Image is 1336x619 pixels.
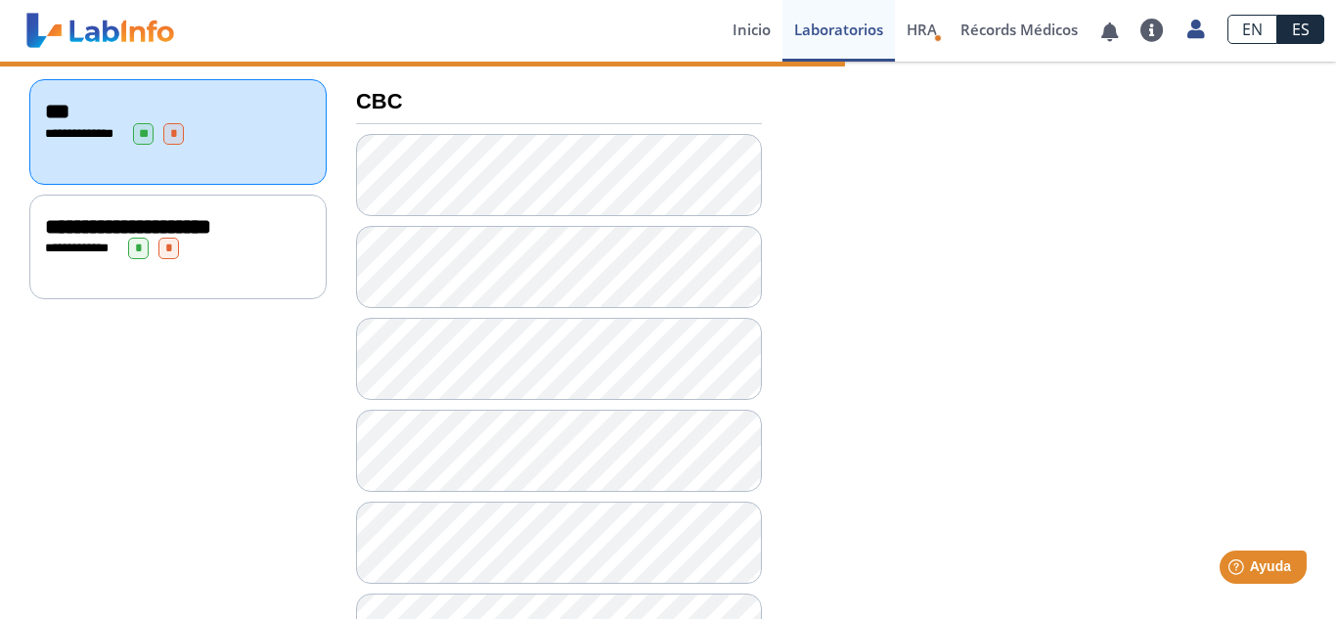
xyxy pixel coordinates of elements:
iframe: Help widget launcher [1162,543,1314,597]
b: CBC [356,89,403,113]
a: EN [1227,15,1277,44]
a: ES [1277,15,1324,44]
span: HRA [907,20,937,39]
